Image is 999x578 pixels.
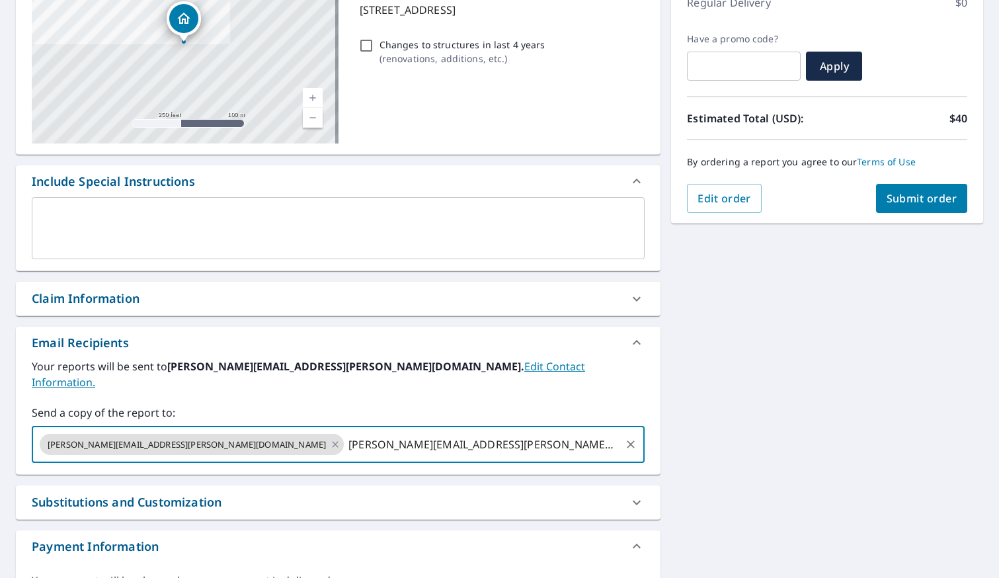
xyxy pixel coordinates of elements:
span: Apply [817,59,852,73]
span: Edit order [698,191,751,206]
div: Email Recipients [16,327,660,358]
p: Changes to structures in last 4 years [380,38,545,52]
div: Email Recipients [32,334,129,352]
div: Substitutions and Customization [16,485,660,519]
button: Submit order [876,184,968,213]
button: Edit order [687,184,762,213]
button: Clear [621,435,640,454]
label: Have a promo code? [687,33,801,45]
div: Dropped pin, building 1, Residential property, 101 Spring Chase Cir Altamonte Springs, FL 32714 [167,1,201,42]
b: [PERSON_NAME][EMAIL_ADDRESS][PERSON_NAME][DOMAIN_NAME]. [167,359,524,374]
div: Payment Information [32,538,159,556]
p: $40 [949,110,967,126]
div: Claim Information [16,282,660,315]
label: Send a copy of the report to: [32,405,645,421]
div: Claim Information [32,290,140,308]
label: Your reports will be sent to [32,358,645,390]
span: Submit order [887,191,957,206]
p: ( renovations, additions, etc. ) [380,52,545,65]
span: [PERSON_NAME][EMAIL_ADDRESS][PERSON_NAME][DOMAIN_NAME] [40,438,334,451]
p: Estimated Total (USD): [687,110,827,126]
div: Payment Information [16,530,660,562]
a: Terms of Use [857,155,916,168]
a: Current Level 17, Zoom Out [303,108,323,128]
p: [STREET_ADDRESS] [360,2,640,18]
div: Include Special Instructions [32,173,195,190]
div: Substitutions and Customization [32,493,221,511]
button: Apply [806,52,862,81]
div: Include Special Instructions [16,165,660,197]
div: [PERSON_NAME][EMAIL_ADDRESS][PERSON_NAME][DOMAIN_NAME] [40,434,344,455]
a: Current Level 17, Zoom In [303,88,323,108]
p: By ordering a report you agree to our [687,156,967,168]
